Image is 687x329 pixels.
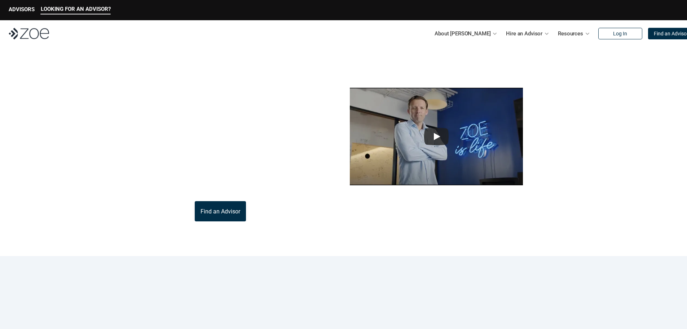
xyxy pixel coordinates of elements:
p: Resources [558,28,583,39]
p: Hire an Advisor [506,28,542,39]
a: Log In [598,28,642,39]
p: Through [PERSON_NAME]’s platform, you can connect with trusted financial advisors across [GEOGRAP... [127,158,313,192]
p: ADVISORS [9,6,35,13]
p: [PERSON_NAME] is the modern wealth platform that allows you to find, hire, and work with vetted i... [127,114,313,149]
a: Find an Advisor [195,201,246,221]
button: Play [424,128,449,145]
p: Find an Advisor [201,208,240,215]
img: sddefault.webp [350,88,523,185]
p: What is [PERSON_NAME]? [127,64,299,106]
p: Log In [613,31,627,37]
p: About [PERSON_NAME] [435,28,490,39]
p: LOOKING FOR AN ADVISOR? [41,6,111,12]
p: This video is not investment advice and should not be relied on for such advice or as a substitut... [313,190,560,198]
